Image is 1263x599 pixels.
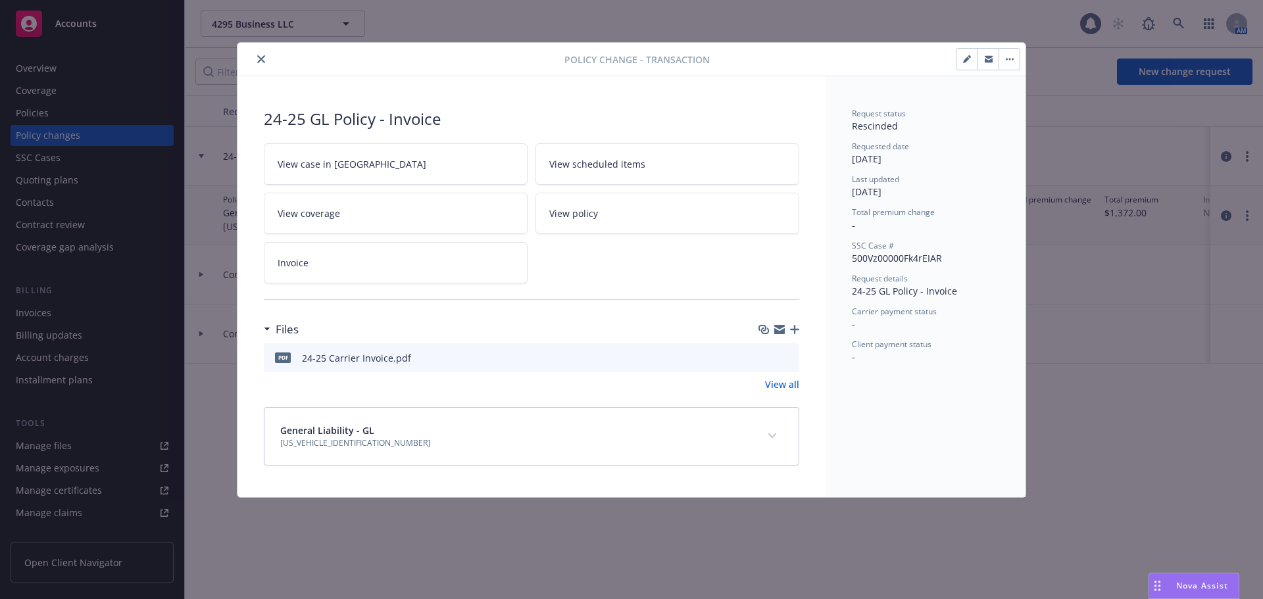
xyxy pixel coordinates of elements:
[278,157,426,171] span: View case in [GEOGRAPHIC_DATA]
[852,185,881,198] span: [DATE]
[535,143,799,185] a: View scheduled items
[549,206,598,220] span: View policy
[264,108,799,130] div: 24-25 GL Policy - Invoice
[852,285,957,297] span: 24-25 GL Policy - Invoice
[852,350,855,363] span: -
[852,252,942,264] span: 500Vz00000Fk4rEIAR
[852,219,855,231] span: -
[761,351,772,365] button: download file
[264,143,528,185] a: View case in [GEOGRAPHIC_DATA]
[276,321,299,338] h3: Files
[1176,580,1228,591] span: Nova Assist
[280,423,430,437] span: General Liability - GL
[852,153,881,165] span: [DATE]
[852,174,899,185] span: Last updated
[264,408,799,465] div: General Liability - GL[US_VEHICLE_IDENTIFICATION_NUMBER]expand content
[852,108,906,119] span: Request status
[782,351,794,365] button: preview file
[278,256,309,270] span: Invoice
[852,141,909,152] span: Requested date
[264,321,299,338] div: Files
[253,51,269,67] button: close
[264,242,528,283] a: Invoice
[1149,573,1166,598] div: Drag to move
[549,157,645,171] span: View scheduled items
[852,306,937,317] span: Carrier payment status
[1149,573,1239,599] button: Nova Assist
[280,437,430,449] span: [US_VEHICLE_IDENTIFICATION_NUMBER]
[852,240,894,251] span: SSC Case #
[278,206,340,220] span: View coverage
[852,339,931,350] span: Client payment status
[852,206,935,218] span: Total premium change
[852,318,855,330] span: -
[535,193,799,234] a: View policy
[275,352,291,362] span: pdf
[264,193,528,234] a: View coverage
[564,53,710,66] span: Policy change - Transaction
[852,120,898,132] span: Rescinded
[762,425,783,446] button: expand content
[302,351,411,365] div: 24-25 Carrier Invoice.pdf
[852,273,908,284] span: Request details
[765,377,799,391] a: View all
